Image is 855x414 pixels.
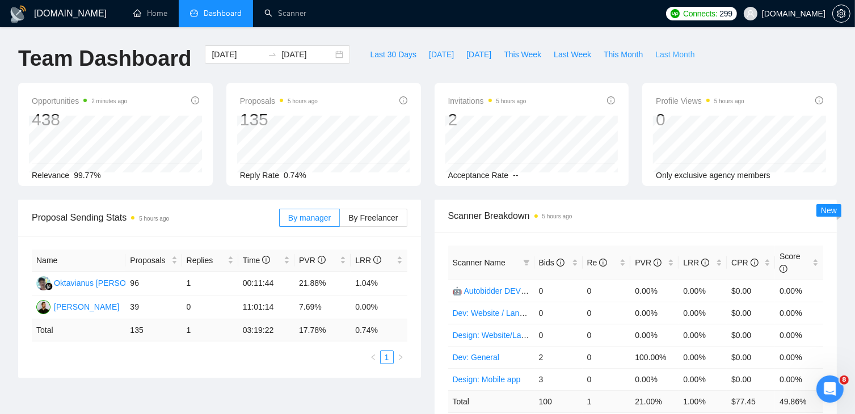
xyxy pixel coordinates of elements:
span: Proposals [240,94,318,108]
td: 0 [583,280,631,302]
span: [DATE] [429,48,454,61]
span: setting [833,9,850,18]
span: Acceptance Rate [448,171,509,180]
img: OO [36,276,50,290]
span: info-circle [599,259,607,267]
span: Replies [187,254,225,267]
span: By Freelancer [348,213,398,222]
span: LRR [683,258,709,267]
td: Total [32,319,125,341]
input: Start date [212,48,263,61]
td: 0.00% [679,346,727,368]
span: 99.77% [74,171,100,180]
span: Last 30 Days [370,48,416,61]
span: info-circle [557,259,565,267]
td: $0.00 [727,368,775,390]
span: Proposal Sending Stats [32,210,279,225]
div: Oktavianus [PERSON_NAME] Tape [54,277,180,289]
td: 0.00% [630,324,679,346]
td: 1 [583,390,631,412]
td: $0.00 [727,346,775,368]
td: 0.00% [679,302,727,324]
span: LRR [355,256,381,265]
button: [DATE] [460,45,498,64]
span: 299 [720,7,732,20]
td: 39 [125,295,182,319]
span: By manager [288,213,331,222]
a: Design: Website/Landing (Custom) [453,331,576,340]
span: dashboard [190,9,198,17]
span: Re [587,258,608,267]
span: Connects: [683,7,717,20]
a: homeHome [133,9,167,18]
button: Last Week [547,45,597,64]
td: 0.00% [351,295,407,319]
td: 0.00% [679,368,727,390]
td: 1 [182,272,238,295]
span: Scanner Name [453,258,506,267]
span: info-circle [191,96,199,104]
span: Time [243,256,270,265]
button: left [367,350,380,364]
span: Proposals [130,254,169,267]
td: $0.00 [727,302,775,324]
span: info-circle [262,256,270,264]
span: Invitations [448,94,527,108]
button: This Week [498,45,547,64]
td: 1 [182,319,238,341]
td: 17.78 % [294,319,351,341]
a: Dev: Website / Landing [453,309,535,318]
td: 0 [583,346,631,368]
span: -- [513,171,518,180]
a: Dev: General [453,353,499,362]
td: 03:19:22 [238,319,294,341]
span: info-circle [607,96,615,104]
td: 135 [125,319,182,341]
td: 0.00% [630,368,679,390]
td: 0 [583,368,631,390]
td: 0.00% [775,368,823,390]
div: 0 [656,109,744,130]
img: RB [36,300,50,314]
td: $ 77.45 [727,390,775,412]
time: 5 hours ago [542,213,572,219]
span: filter [523,259,530,266]
span: info-circle [654,259,662,267]
td: 0.00% [679,280,727,302]
span: info-circle [399,96,407,104]
button: setting [832,5,850,23]
td: 0.00% [775,302,823,324]
td: 3 [534,368,583,390]
span: PVR [299,256,326,265]
td: 100.00% [630,346,679,368]
time: 5 hours ago [288,98,318,104]
td: 0.74 % [351,319,407,341]
td: 0.00% [775,280,823,302]
li: Previous Page [367,350,380,364]
td: 0 [583,302,631,324]
td: 0.00% [775,346,823,368]
span: Bids [539,258,565,267]
time: 2 minutes ago [91,98,127,104]
span: Relevance [32,171,69,180]
span: Opportunities [32,94,127,108]
div: 135 [240,109,318,130]
time: 5 hours ago [139,216,169,222]
span: 8 [840,375,849,385]
div: 438 [32,109,127,130]
td: 0.00% [775,324,823,346]
span: 0.74% [284,171,306,180]
td: 1.00 % [679,390,727,412]
span: New [821,206,837,215]
th: Replies [182,250,238,272]
img: gigradar-bm.png [45,282,53,290]
td: 11:01:14 [238,295,294,319]
span: CPR [731,258,758,267]
span: info-circle [701,259,709,267]
span: to [268,50,277,59]
span: Reply Rate [240,171,279,180]
span: This Month [604,48,643,61]
span: info-circle [751,259,759,267]
span: Last Month [655,48,694,61]
a: searchScanner [264,9,306,18]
